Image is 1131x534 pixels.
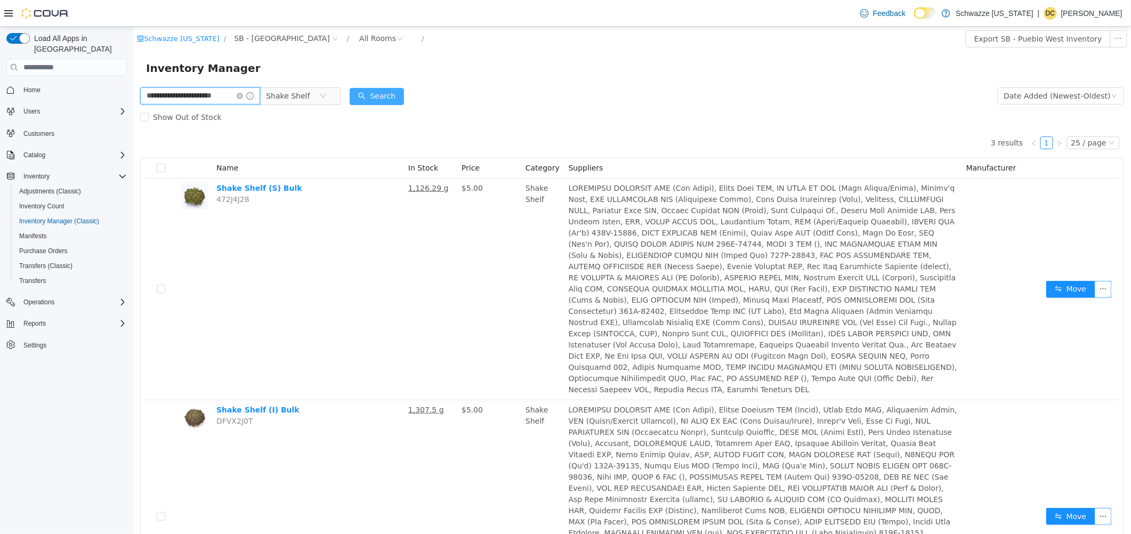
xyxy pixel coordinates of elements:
[1044,7,1057,20] div: Daniel castillo
[48,156,75,183] img: Shake Shelf (S) Bulk hero shot
[11,184,131,199] button: Adjustments (Classic)
[101,6,197,18] span: SB - Pueblo West
[23,107,40,116] span: Users
[913,254,962,271] button: icon: swapMove
[23,86,41,94] span: Home
[4,8,86,16] a: icon: shopSchwazze [US_STATE]
[435,137,470,145] span: Suppliers
[19,105,127,118] span: Users
[962,254,979,271] button: icon: ellipsis
[15,260,127,272] span: Transfers (Classic)
[19,202,64,211] span: Inventory Count
[11,199,131,214] button: Inventory Count
[13,33,134,50] span: Inventory Manager
[15,215,103,228] a: Inventory Manager (Classic)
[19,232,46,240] span: Manifests
[19,296,127,309] span: Operations
[19,296,59,309] button: Operations
[15,230,127,242] span: Manifests
[4,9,11,15] i: icon: shop
[15,185,127,198] span: Adjustments (Classic)
[19,187,81,196] span: Adjustments (Classic)
[91,8,93,16] span: /
[83,137,105,145] span: Name
[83,168,116,177] span: 472J4J28
[214,8,216,16] span: /
[328,379,350,387] span: $5.00
[978,66,984,74] i: icon: down
[15,230,51,242] a: Manifests
[2,337,131,353] button: Settings
[19,277,46,285] span: Transfers
[23,319,46,328] span: Reports
[907,110,920,123] li: 1
[11,214,131,229] button: Inventory Manager (Classic)
[23,341,46,350] span: Settings
[977,4,994,21] button: icon: ellipsis
[15,185,85,198] a: Adjustments (Classic)
[894,110,907,123] li: Previous Page
[856,3,910,24] a: Feedback
[2,295,131,310] button: Operations
[113,66,120,73] i: icon: info-circle
[23,172,50,181] span: Inventory
[19,338,127,352] span: Settings
[19,262,72,270] span: Transfers (Classic)
[913,481,962,498] button: icon: swapMove
[19,170,127,183] span: Inventory
[288,8,290,16] span: /
[19,105,44,118] button: Users
[2,104,131,119] button: Users
[103,66,110,72] i: icon: close-circle
[23,151,45,159] span: Catalog
[83,157,169,166] a: Shake Shelf (S) Bulk
[923,114,930,120] i: icon: right
[226,4,263,20] div: All Rooms
[21,8,69,19] img: Cova
[858,110,890,123] li: 3 results
[19,84,45,96] a: Home
[19,339,51,352] a: Settings
[19,217,99,225] span: Inventory Manager (Classic)
[15,245,72,257] a: Purchase Orders
[19,127,59,140] a: Customers
[2,125,131,141] button: Customers
[275,137,305,145] span: In Stock
[15,245,127,257] span: Purchase Orders
[920,110,933,123] li: Next Page
[2,169,131,184] button: Inventory
[15,200,127,213] span: Inventory Count
[19,83,127,96] span: Home
[30,33,127,54] span: Load All Apps in [GEOGRAPHIC_DATA]
[15,200,69,213] a: Inventory Count
[833,137,883,145] span: Manufacturer
[19,247,68,255] span: Purchase Orders
[15,260,77,272] a: Transfers (Classic)
[19,317,127,330] span: Reports
[23,298,55,306] span: Operations
[15,274,50,287] a: Transfers
[833,4,977,21] button: Export SB - Pueblo West Inventory
[133,61,176,77] span: Shake Shelf
[898,114,904,120] i: icon: left
[871,61,977,77] div: Date Added (Newest-Oldest)
[1046,7,1055,20] span: Dc
[908,110,919,122] a: 1
[48,378,75,404] img: Shake Shelf (I) Bulk hero shot
[328,157,350,166] span: $5.00
[19,149,127,161] span: Catalog
[275,157,316,166] u: 1,126.29 g
[15,86,93,95] span: Show Out of Stock
[435,157,824,367] span: LOREMIPSU DOLORSIT AME (Con Adipi), Elits Doei TEM, IN UTLA ET DOL (Magn Aliqua/Enima), Minimv'q ...
[11,258,131,273] button: Transfers (Classic)
[956,7,1033,20] p: Schwazze [US_STATE]
[962,481,979,498] button: icon: ellipsis
[328,137,346,145] span: Price
[873,8,906,19] span: Feedback
[1038,7,1040,20] p: |
[975,113,982,120] i: icon: down
[2,316,131,331] button: Reports
[392,137,426,145] span: Category
[19,149,50,161] button: Catalog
